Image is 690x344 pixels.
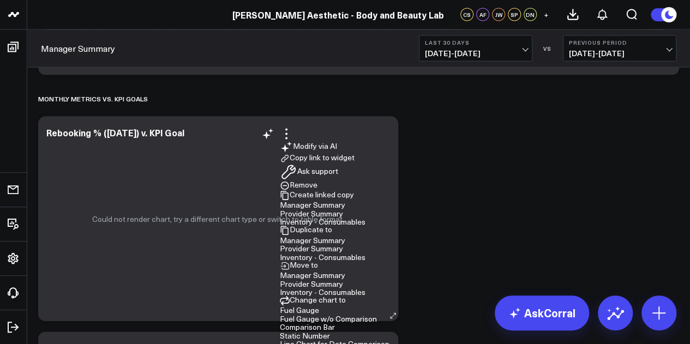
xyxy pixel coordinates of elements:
b: Last 30 Days [425,39,526,46]
button: Manager Summary [280,271,345,279]
button: Inventory - Consumables [280,288,365,296]
button: Previous Period[DATE]-[DATE] [563,35,676,62]
a: AskCorral [495,295,589,330]
span: [DATE] - [DATE] [425,49,526,58]
b: Previous Period [569,39,670,46]
button: Fuel Gauge [280,306,319,314]
div: VS [538,45,557,52]
span: [DATE] - [DATE] [569,49,670,58]
div: CS [460,8,473,21]
div: Rebooking % ([DATE]) v. KPl Goal [46,126,184,138]
button: Fuel Gauge w/o Comparison [280,315,377,323]
button: Manager Summary [280,201,345,209]
button: Provider Summary [280,210,343,218]
button: Inventory - Consumables [280,218,365,226]
button: Ask support [280,164,338,181]
button: Last 30 Days[DATE]-[DATE] [419,35,532,62]
button: Change chart to [280,296,346,306]
div: SP [508,8,521,21]
p: Could not render chart, try a different chart type or switch to table format. [92,215,344,224]
button: Manager Summary [280,237,345,244]
div: JW [492,8,505,21]
a: Manager Summary [41,43,115,55]
button: Modify via AI [280,141,337,154]
button: Copy link to widget [280,154,355,164]
button: Provider Summary [280,280,343,288]
div: Monthly Metrics vs. KPI Goals [38,86,148,111]
button: Duplicate to [280,226,332,236]
button: Create linked copy [280,191,354,201]
div: AF [476,8,489,21]
button: + [539,8,553,21]
div: DN [524,8,537,21]
span: + [544,11,549,19]
button: Inventory - Consumables [280,254,365,261]
button: Comparison Bar [280,323,335,331]
a: [PERSON_NAME] Aesthetic - Body and Beauty Lab [232,9,444,21]
button: Move to [280,261,318,271]
button: Provider Summary [280,245,343,252]
button: Static Number [280,332,330,340]
button: Remove [280,181,317,191]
